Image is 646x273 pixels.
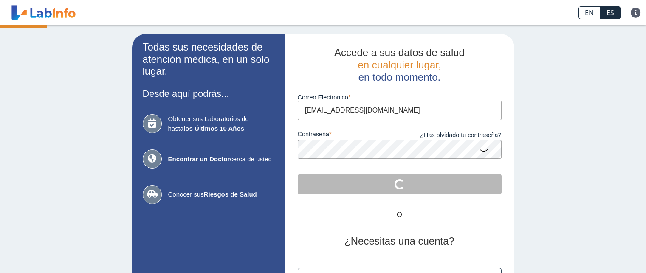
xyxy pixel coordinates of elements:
[168,155,230,163] b: Encontrar un Doctor
[168,114,274,133] span: Obtener sus Laboratorios de hasta
[334,47,465,58] span: Accede a sus datos de salud
[400,131,502,140] a: ¿Has olvidado tu contraseña?
[578,6,600,19] a: EN
[143,41,274,78] h2: Todas sus necesidades de atención médica, en un solo lugar.
[168,190,274,200] span: Conocer sus
[204,191,257,198] b: Riesgos de Salud
[374,210,425,220] span: O
[358,59,441,70] span: en cualquier lugar,
[570,240,637,264] iframe: Help widget launcher
[298,235,502,248] h2: ¿Necesitas una cuenta?
[298,94,502,101] label: Correo Electronico
[358,71,440,83] span: en todo momento.
[600,6,621,19] a: ES
[298,131,400,140] label: contraseña
[143,88,274,99] h3: Desde aquí podrás...
[168,155,274,164] span: cerca de usted
[183,125,244,132] b: los Últimos 10 Años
